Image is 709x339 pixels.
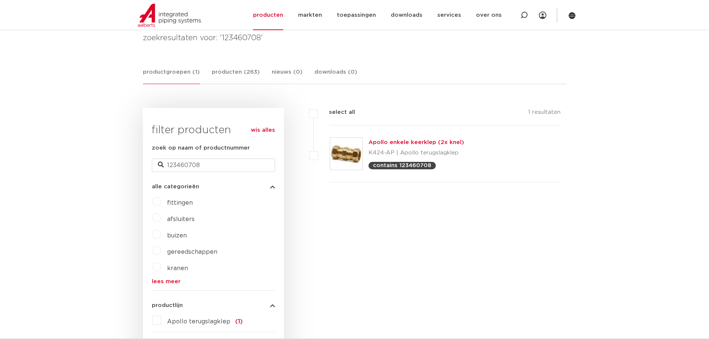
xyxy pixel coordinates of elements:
[152,279,275,284] a: lees meer
[368,140,464,145] a: Apollo enkele keerklep (2x knel)
[167,200,193,206] a: fittingen
[251,126,275,135] a: wis alles
[235,319,243,324] span: (1)
[167,265,188,271] a: kranen
[152,144,250,153] label: zoek op naam of productnummer
[152,123,275,138] h3: filter producten
[368,147,464,159] p: K424-AP | Apollo terugslagklep
[143,68,200,84] a: productgroepen (1)
[152,184,199,189] span: alle categorieën
[143,32,566,44] h4: zoekresultaten voor: '123460708'
[330,138,362,170] img: Thumbnail for Apollo enkele keerklep (2x knel)
[152,303,183,308] span: productlijn
[212,68,260,84] a: producten (263)
[314,68,357,84] a: downloads (0)
[152,184,275,189] button: alle categorieën
[167,249,217,255] a: gereedschappen
[167,233,187,239] a: buizen
[152,303,275,308] button: productlijn
[272,68,303,84] a: nieuws (0)
[318,108,355,117] label: select all
[152,159,275,172] input: zoeken
[167,319,230,324] span: Apollo terugslagklep
[167,216,195,222] a: afsluiters
[528,108,561,119] p: 1 resultaten
[373,163,431,168] p: contains 123460708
